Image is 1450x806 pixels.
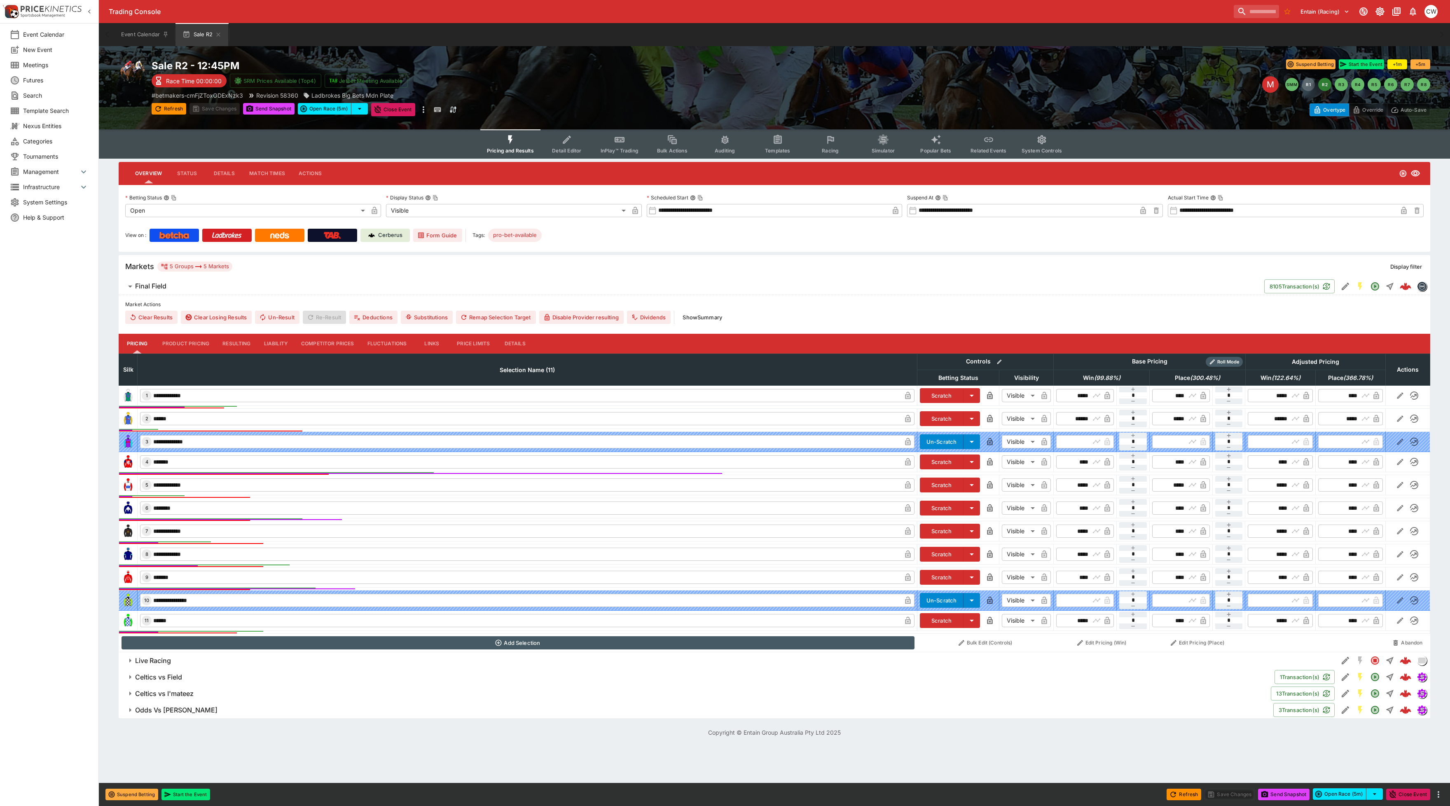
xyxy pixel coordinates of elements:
span: 10 [143,597,151,603]
button: Actions [292,164,329,183]
div: Christopher Winter [1424,5,1438,18]
div: Visible [1002,594,1038,607]
span: 6 [144,505,150,511]
button: R2 [1318,78,1331,91]
img: runner 3 [122,435,135,448]
button: Close Event [371,103,415,116]
img: logo-cerberus--red.svg [1400,281,1411,292]
button: Open [1368,670,1382,684]
span: Related Events [971,148,1006,154]
button: Christopher Winter [1422,2,1440,21]
button: Abandon [1388,636,1427,649]
button: Documentation [1389,4,1404,19]
div: Base Pricing [1129,356,1171,367]
button: Display StatusCopy To Clipboard [425,195,431,201]
th: Actions [1385,354,1430,385]
span: System Controls [1022,148,1062,154]
button: Liability [257,334,295,354]
button: Straight [1382,670,1397,684]
div: Visible [386,204,629,217]
button: Pricing [119,334,156,354]
img: liveracing [1417,656,1427,665]
p: Scheduled Start [647,194,688,201]
span: 9 [144,574,150,580]
button: Un-Scratch [920,434,964,449]
span: 2 [144,416,150,422]
img: logo-cerberus--red.svg [1400,704,1411,716]
p: Revision 58360 [256,91,298,100]
p: Copy To Clipboard [152,91,243,100]
button: SGM Enabled [1353,703,1368,717]
button: Bulk edit [994,356,1005,367]
button: Sale R2 [175,23,228,46]
span: 4 [144,459,150,465]
span: Futures [23,76,89,84]
div: Visible [1002,412,1038,425]
div: simulator [1417,672,1427,682]
p: Override [1362,105,1383,114]
div: split button [298,103,368,115]
a: Form Guide [413,229,462,242]
button: Scratch [920,478,964,492]
span: 8 [144,551,150,557]
button: Close Event [1386,789,1430,800]
img: logo-cerberus--red.svg [1400,671,1411,683]
label: Market Actions [125,298,1424,311]
button: Start the Event [1339,59,1384,69]
div: simulator [1417,705,1427,715]
button: select merge strategy [1366,788,1383,800]
button: Edit Detail [1338,653,1353,668]
button: Match Times [243,164,292,183]
button: Un-Scratch [920,593,964,608]
div: Ladbrokes Big Bets Mdn Plate [303,91,393,100]
svg: Closed [1370,656,1380,665]
span: Popular Bets [920,148,951,154]
img: Neds [270,232,289,239]
button: Substitutions [401,311,453,324]
button: Open [1368,703,1382,717]
p: Auto-Save [1401,105,1427,114]
a: a2544236-00ed-4d31-9562-be7e0c3e89af [1397,685,1414,702]
em: ( 300.48 %) [1190,373,1220,383]
svg: Open [1370,281,1380,291]
h6: Live Racing [135,656,171,665]
button: Open Race (5m) [298,103,351,115]
button: Straight [1382,703,1397,717]
img: simulator [1417,705,1427,715]
span: 7 [144,528,150,534]
button: Send Snapshot [1258,789,1310,800]
span: Management [23,167,79,176]
button: Open [1368,686,1382,701]
img: TabNZ [324,232,341,239]
button: Edit Pricing (Win) [1056,636,1147,649]
img: jetbet-logo.svg [329,77,337,85]
button: Add Selection [122,636,915,649]
button: Deductions [349,311,398,324]
button: R3 [1335,78,1348,91]
em: ( 122.64 %) [1272,373,1300,383]
button: Refresh [152,103,186,115]
span: Place(366.78%) [1319,373,1382,383]
h6: Odds Vs [PERSON_NAME] [135,706,217,715]
button: Live Racing [119,652,1338,669]
div: Visible [1002,501,1038,515]
span: Re-Result [303,311,346,324]
button: Straight [1382,279,1397,294]
div: c1c97f36-f41f-41da-86e6-243cdaaef108 [1400,671,1411,683]
span: Roll Mode [1214,358,1243,366]
button: Resulting [216,334,257,354]
img: simulator [1417,689,1427,698]
h6: Celtics vs I'mateez [135,689,194,698]
div: Visible [1002,571,1038,584]
span: Event Calendar [23,30,89,39]
button: Closed [1368,653,1382,668]
button: Final Field [119,278,1264,295]
div: Visible [1002,548,1038,561]
div: d89b643d-4844-42a1-bcf5-6e4f5067ef21 [1400,704,1411,716]
th: Silk [119,354,138,385]
button: Clear Losing Results [181,311,252,324]
svg: Open [1370,672,1380,682]
span: Un-Result [255,311,299,324]
button: R6 [1384,78,1397,91]
button: Competitor Prices [295,334,361,354]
